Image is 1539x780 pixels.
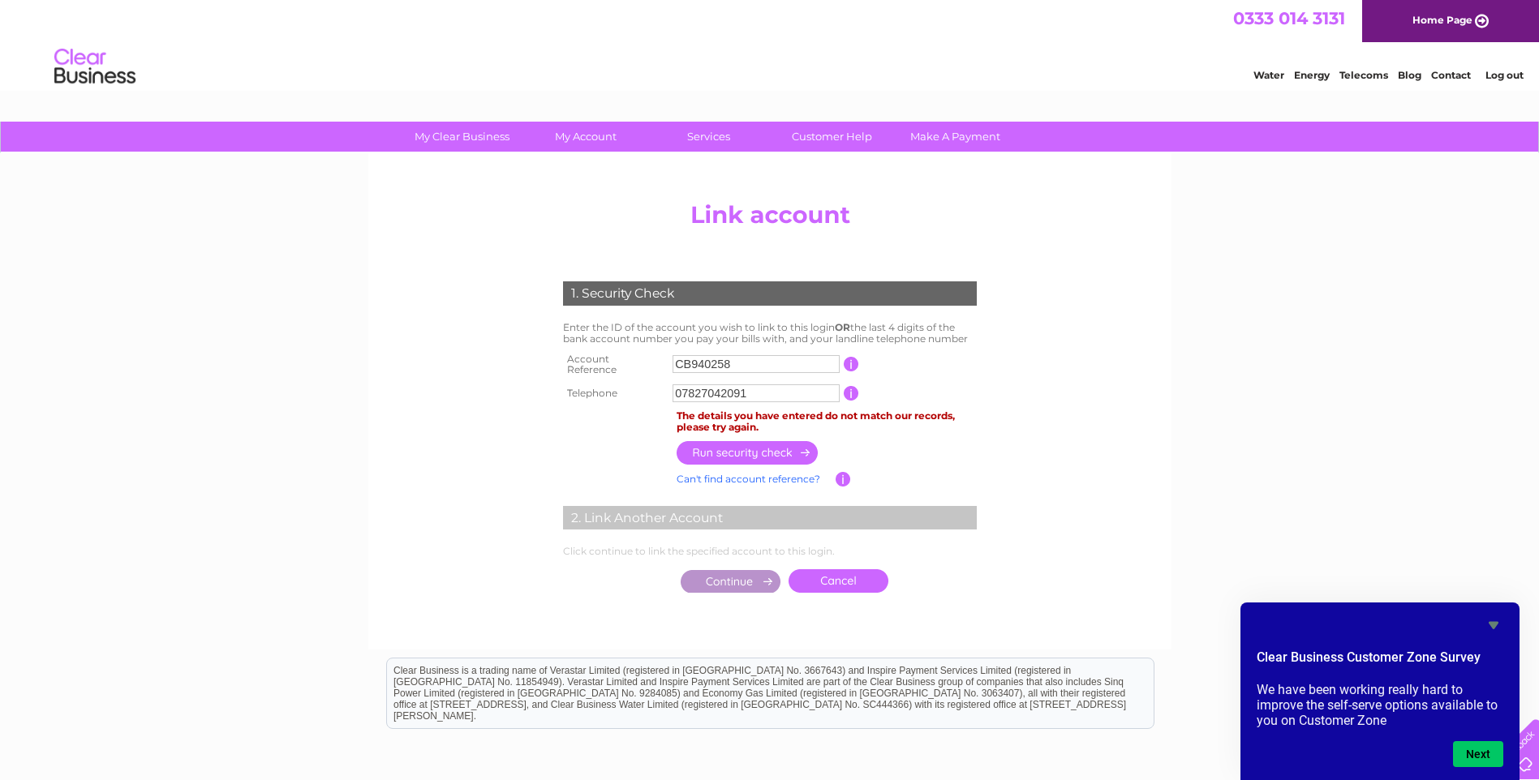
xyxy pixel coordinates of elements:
a: Energy [1294,69,1330,81]
td: Click continue to link the specified account to this login. [559,542,981,561]
th: Telephone [559,380,669,406]
a: Customer Help [765,122,899,152]
a: Water [1253,69,1284,81]
a: Telecoms [1339,69,1388,81]
input: Submit [681,570,780,593]
a: Services [642,122,776,152]
a: My Clear Business [395,122,529,152]
button: Next question [1453,741,1503,767]
a: Contact [1431,69,1471,81]
a: Log out [1485,69,1524,81]
img: logo.png [54,42,136,92]
input: Information [836,472,851,486]
h2: Clear Business Customer Zone Survey [1257,648,1503,675]
a: Blog [1398,69,1421,81]
a: Cancel [789,569,888,593]
a: 0333 014 3131 [1233,8,1345,28]
b: OR [835,321,850,333]
a: My Account [518,122,652,152]
td: Enter the ID of the account you wish to link to this login the last 4 digits of the bank account ... [559,318,981,349]
a: Can't find account reference? [677,473,820,485]
div: 1. Security Check [563,281,977,306]
a: Make A Payment [888,122,1022,152]
div: Clear Business Customer Zone Survey [1257,615,1503,767]
input: Information [844,386,859,401]
input: Information [844,357,859,371]
div: The details you have entered do not match our records, please try again. [677,410,977,433]
button: Hide survey [1484,615,1503,635]
p: We have been working really hard to improve the self-serve options available to you on Customer Zone [1257,682,1503,728]
div: Clear Business is a trading name of Verastar Limited (registered in [GEOGRAPHIC_DATA] No. 3667643... [387,9,1154,79]
th: Account Reference [559,349,669,381]
div: 2. Link Another Account [563,506,977,530]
